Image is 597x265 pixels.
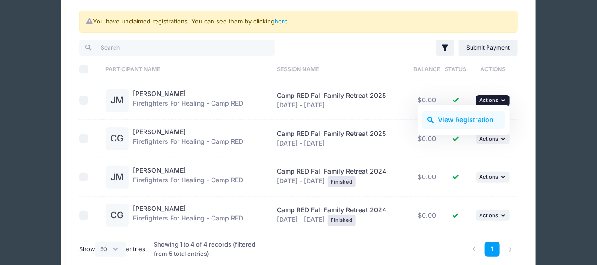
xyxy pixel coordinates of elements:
[411,197,442,235] td: $0.00
[106,89,129,112] div: JM
[277,205,406,226] div: [DATE] - [DATE]
[476,95,510,106] button: Actions
[328,176,356,187] div: Finished
[133,128,186,135] a: [PERSON_NAME]
[106,97,129,105] a: JM
[101,57,273,81] th: Participant Name: activate to sort column ascending
[485,242,500,257] a: 1
[133,127,243,150] div: Firefighters For Healing - Camp RED
[133,204,186,212] a: [PERSON_NAME]
[277,91,406,110] div: [DATE] - [DATE]
[476,210,510,221] button: Actions
[106,166,129,189] div: JM
[79,40,275,56] input: Search
[275,17,288,25] a: here
[79,242,145,257] label: Show entries
[411,158,442,197] td: $0.00
[480,135,499,142] span: Actions
[277,91,386,99] span: Camp RED Fall Family Retreat 2025
[106,212,129,220] a: CG
[106,127,129,150] div: CG
[277,130,386,137] span: Camp RED Fall Family Retreat 2025
[422,111,505,129] a: View Registration
[273,57,411,81] th: Session Name: activate to sort column ascending
[328,215,356,226] div: Finished
[411,57,442,81] th: Balance: activate to sort column ascending
[133,166,243,189] div: Firefighters For Healing - Camp RED
[106,135,129,143] a: CG
[476,172,510,183] button: Actions
[459,40,518,56] a: Submit Payment
[79,57,101,81] th: Select All
[411,120,442,158] td: $0.00
[277,206,386,214] span: Camp RED Fall Family Retreat 2024
[476,133,510,144] button: Actions
[411,81,442,120] td: $0.00
[480,212,499,219] span: Actions
[277,129,406,148] div: [DATE] - [DATE]
[95,242,126,257] select: Showentries
[133,204,243,227] div: Firefighters For Healing - Camp RED
[133,90,186,97] a: [PERSON_NAME]
[480,174,499,180] span: Actions
[106,174,129,181] a: JM
[106,204,129,227] div: CG
[133,89,243,112] div: Firefighters For Healing - Camp RED
[154,234,257,264] div: Showing 1 to 4 of 4 records (filtered from 5 total entries)
[79,11,518,33] div: You have unclaimed registrations. You can see them by clicking .
[469,57,518,81] th: Actions: activate to sort column ascending
[480,97,499,103] span: Actions
[277,167,406,187] div: [DATE] - [DATE]
[443,57,469,81] th: Status: activate to sort column ascending
[277,167,386,175] span: Camp RED Fall Family Retreat 2024
[133,166,186,174] a: [PERSON_NAME]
